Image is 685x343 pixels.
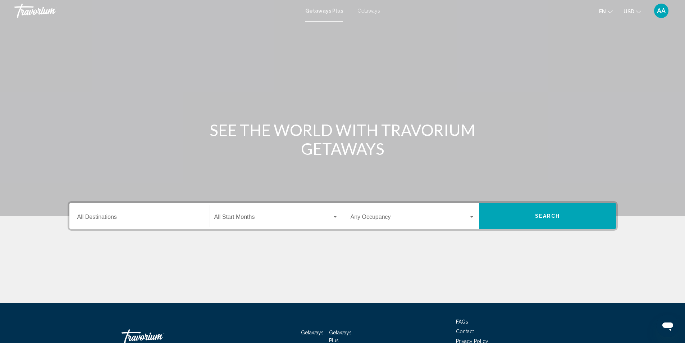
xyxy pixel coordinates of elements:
[357,8,380,14] a: Getaways
[301,330,324,335] a: Getaways
[14,4,298,18] a: Travorium
[456,319,468,325] a: FAQs
[479,203,616,229] button: Search
[656,314,679,337] iframe: Button to launch messaging window
[208,121,478,158] h1: SEE THE WORLD WITH TRAVORIUM GETAWAYS
[69,203,616,229] div: Search widget
[599,9,606,14] span: en
[624,6,641,17] button: Change currency
[305,8,343,14] a: Getaways Plus
[599,6,613,17] button: Change language
[535,213,560,219] span: Search
[624,9,634,14] span: USD
[652,3,671,18] button: User Menu
[657,7,666,14] span: AA
[456,329,474,334] a: Contact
